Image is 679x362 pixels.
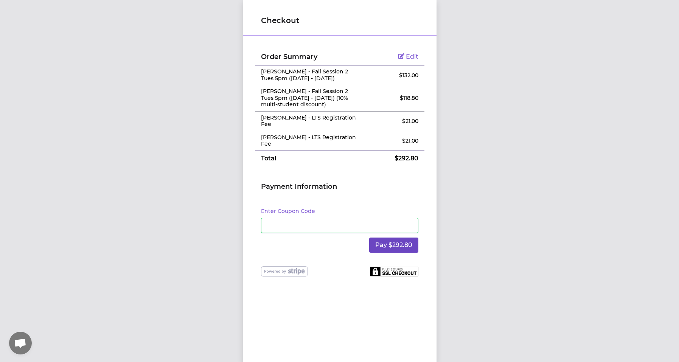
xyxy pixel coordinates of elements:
p: $ 21.00 [374,117,418,125]
p: $ 21.00 [374,137,418,144]
p: $ 118.80 [374,94,418,102]
a: Open chat [9,332,32,354]
td: Total [255,151,368,166]
button: Enter Coupon Code [261,207,315,215]
p: $ 292.80 [374,154,418,163]
h2: Payment Information [261,181,418,195]
img: Fully secured SSL checkout [370,266,418,276]
h2: Order Summary [261,51,362,62]
p: [PERSON_NAME] - LTS Registration Fee [261,134,362,148]
h1: Checkout [261,15,418,26]
iframe: Secure card payment input frame [266,222,413,229]
button: Pay $292.80 [369,238,418,253]
p: [PERSON_NAME] - LTS Registration Fee [261,115,362,128]
a: Edit [398,53,418,60]
p: [PERSON_NAME] - Fall Session 2 Tues 5pm ([DATE] - [DATE]) (10% multi-student discount) [261,88,362,108]
p: $ 132.00 [374,71,418,79]
span: Edit [406,53,418,60]
p: [PERSON_NAME] - Fall Session 2 Tues 5pm ([DATE] - [DATE]) [261,68,362,82]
